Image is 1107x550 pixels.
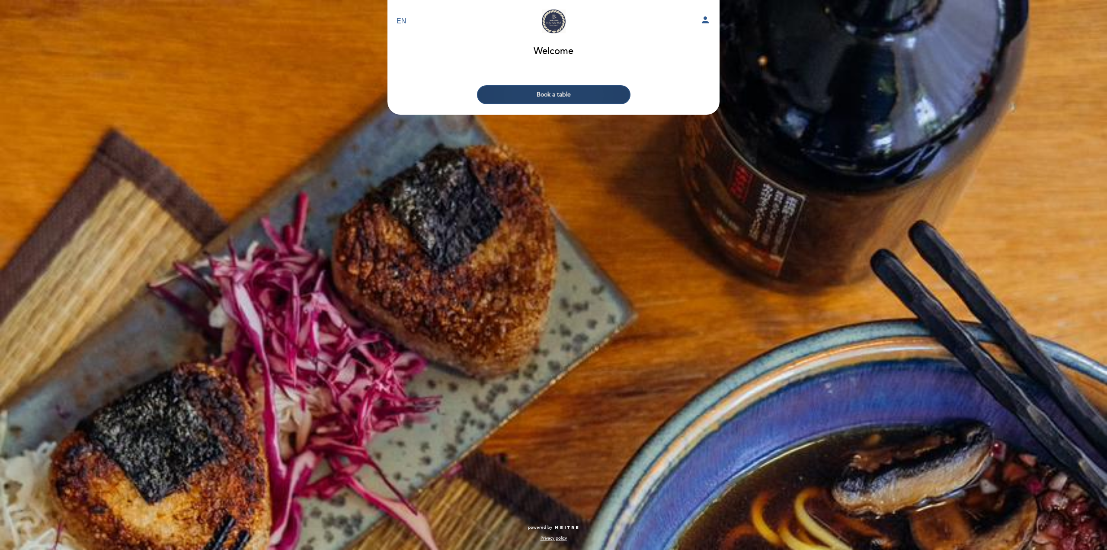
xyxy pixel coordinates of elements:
[534,46,573,57] h1: Welcome
[554,526,579,530] img: MEITRE
[700,15,710,28] button: person
[528,524,552,531] span: powered by
[700,15,710,25] i: person
[477,85,630,104] button: Book a table
[528,524,579,531] a: powered by
[541,535,567,541] a: Privacy policy
[499,10,608,33] a: [PERSON_NAME]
